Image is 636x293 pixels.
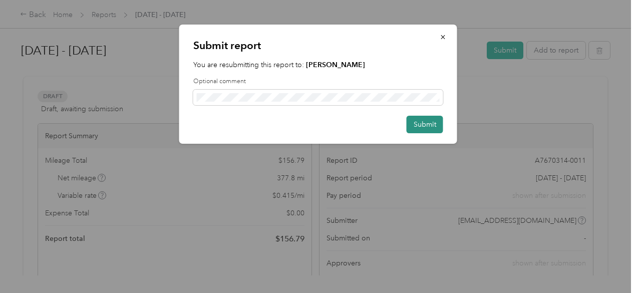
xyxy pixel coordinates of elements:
[193,77,443,86] label: Optional comment
[407,116,443,133] button: Submit
[580,237,636,293] iframe: Everlance-gr Chat Button Frame
[193,39,443,53] p: Submit report
[306,61,365,69] strong: [PERSON_NAME]
[193,60,443,70] p: You are resubmitting this report to:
